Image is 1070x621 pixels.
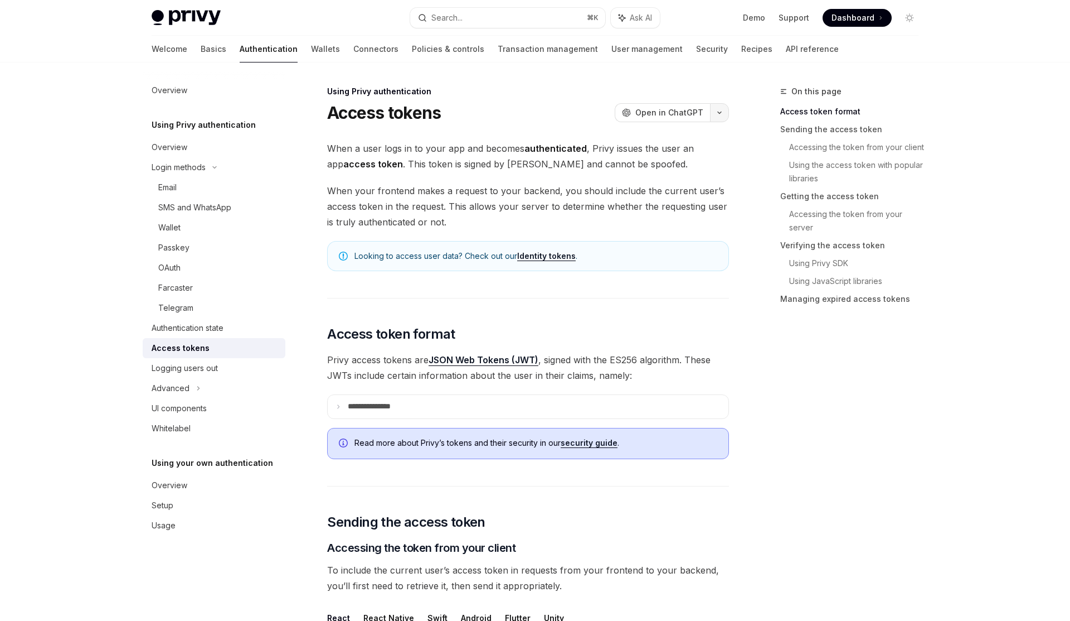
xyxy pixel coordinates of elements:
h1: Access tokens [327,103,441,123]
a: Basics [201,36,226,62]
div: Passkey [158,241,189,254]
a: SMS and WhatsApp [143,198,285,218]
a: Whitelabel [143,418,285,439]
button: Search...⌘K [410,8,605,28]
a: Accessing the token from your server [789,205,927,237]
span: Read more about Privy’s tokens and their security in our . [354,437,717,449]
a: Logging users out [143,358,285,378]
a: Using the access token with popular libraries [789,156,927,187]
a: User management [611,36,683,62]
a: Welcome [152,36,187,62]
a: Wallets [311,36,340,62]
a: JSON Web Tokens (JWT) [429,354,538,366]
a: Wallet [143,218,285,238]
span: Privy access tokens are , signed with the ES256 algorithm. These JWTs include certain information... [327,352,729,383]
a: Accessing the token from your client [789,138,927,156]
strong: access token [343,158,403,170]
svg: Note [339,252,348,261]
div: SMS and WhatsApp [158,201,231,214]
a: Security [696,36,728,62]
span: Ask AI [630,12,652,23]
div: Authentication state [152,321,223,335]
span: Accessing the token from your client [327,540,515,556]
div: Access tokens [152,341,210,355]
a: Demo [743,12,765,23]
a: Using Privy SDK [789,254,927,272]
span: Sending the access token [327,513,485,531]
span: On this page [791,85,842,98]
a: Support [779,12,809,23]
a: Usage [143,516,285,536]
a: Authentication [240,36,298,62]
a: Overview [143,80,285,100]
div: Login methods [152,161,206,174]
a: Telegram [143,298,285,318]
span: When a user logs in to your app and becomes , Privy issues the user an app . This token is signed... [327,141,729,172]
button: Open in ChatGPT [615,103,710,122]
svg: Info [339,439,350,450]
a: Policies & controls [412,36,484,62]
span: Access token format [327,325,455,343]
h5: Using your own authentication [152,456,273,470]
span: ⌘ K [587,13,599,22]
div: Overview [152,84,187,97]
a: Sending the access token [780,121,927,138]
div: Email [158,181,177,194]
div: Advanced [152,382,189,395]
div: OAuth [158,261,181,275]
a: Transaction management [498,36,598,62]
a: Identity tokens [517,251,576,261]
a: Access tokens [143,338,285,358]
a: Getting the access token [780,187,927,205]
a: Overview [143,475,285,495]
a: Dashboard [823,9,892,27]
a: Setup [143,495,285,516]
a: OAuth [143,258,285,278]
div: Search... [431,11,463,25]
a: Passkey [143,238,285,258]
a: Authentication state [143,318,285,338]
a: Access token format [780,103,927,121]
span: To include the current user’s access token in requests from your frontend to your backend, you’ll... [327,562,729,594]
a: Verifying the access token [780,237,927,254]
div: Telegram [158,301,193,315]
div: Wallet [158,221,181,234]
a: Using JavaScript libraries [789,272,927,290]
span: Dashboard [831,12,874,23]
div: Using Privy authentication [327,86,729,97]
a: Overview [143,137,285,157]
a: Connectors [353,36,398,62]
div: Whitelabel [152,422,191,435]
a: Farcaster [143,278,285,298]
h5: Using Privy authentication [152,118,256,132]
div: Setup [152,499,173,512]
a: API reference [786,36,839,62]
a: Managing expired access tokens [780,290,927,308]
strong: authenticated [524,143,587,154]
div: Usage [152,519,176,532]
img: light logo [152,10,221,26]
span: When your frontend makes a request to your backend, you should include the current user’s access ... [327,183,729,230]
div: Overview [152,479,187,492]
a: UI components [143,398,285,418]
a: Email [143,177,285,198]
span: Looking to access user data? Check out our . [354,251,717,262]
a: security guide [561,438,617,448]
div: Farcaster [158,281,193,295]
div: Logging users out [152,362,218,375]
span: Open in ChatGPT [635,107,703,118]
button: Ask AI [611,8,660,28]
a: Recipes [741,36,772,62]
div: Overview [152,141,187,154]
button: Toggle dark mode [901,9,918,27]
div: UI components [152,402,207,415]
